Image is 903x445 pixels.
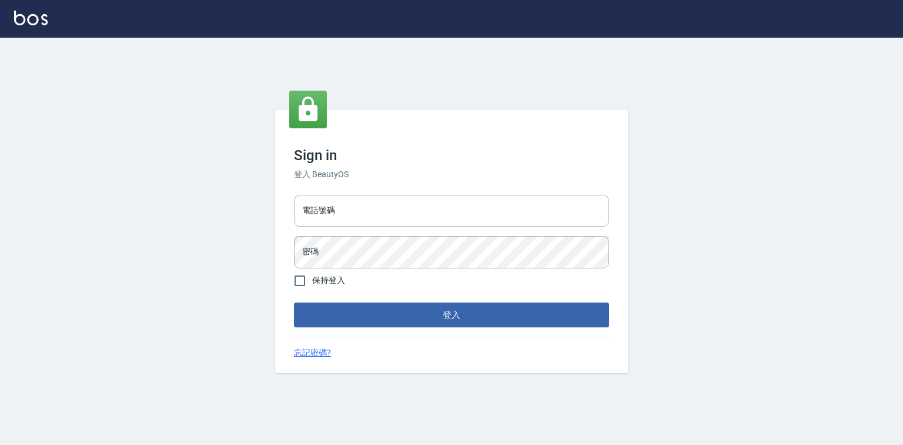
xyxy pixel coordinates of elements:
[294,168,609,181] h6: 登入 BeautyOS
[312,274,345,287] span: 保持登入
[14,11,48,25] img: Logo
[294,303,609,327] button: 登入
[294,347,331,359] a: 忘記密碼?
[294,147,609,164] h3: Sign in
